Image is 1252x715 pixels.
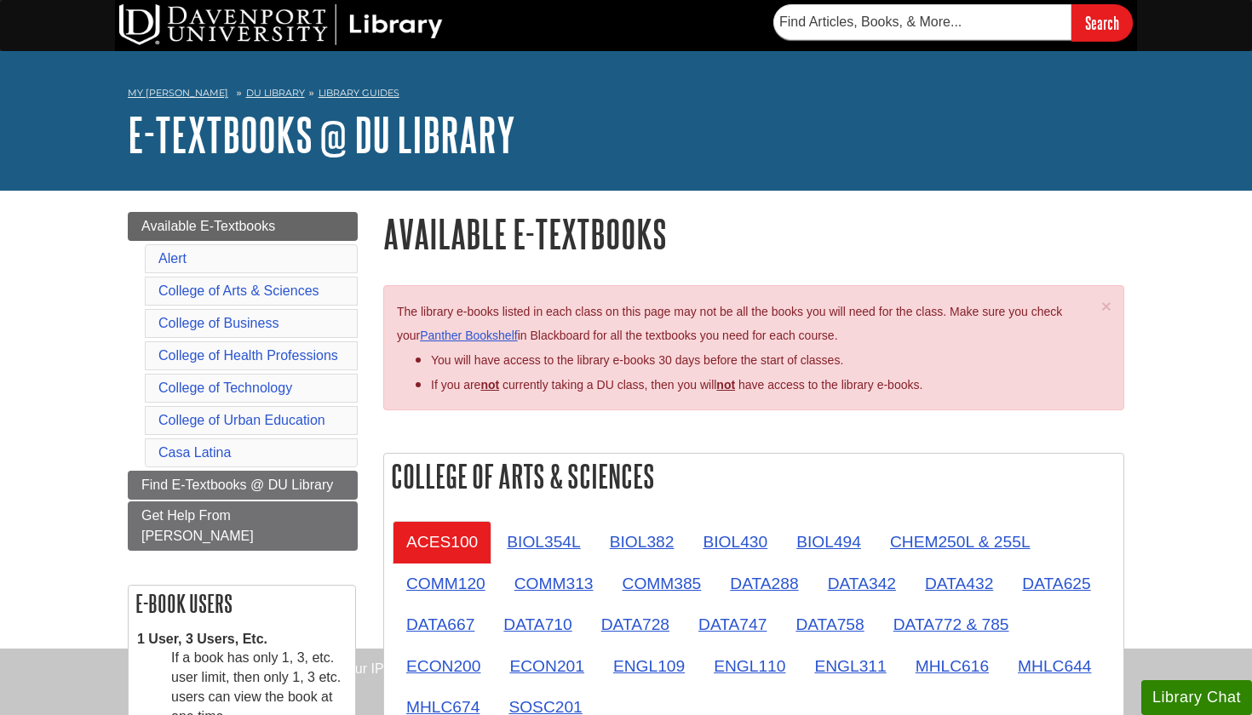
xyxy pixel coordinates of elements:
[1004,645,1105,687] a: MHLC644
[773,4,1133,41] form: Searches DU Library's articles, books, and more
[876,521,1044,563] a: CHEM250L & 255L
[128,212,358,241] a: Available E-Textbooks
[700,645,799,687] a: ENGL110
[1141,680,1252,715] button: Library Chat
[431,353,843,367] span: You will have access to the library e-books 30 days before the start of classes.
[1101,297,1111,315] button: Close
[158,413,325,427] a: College of Urban Education
[158,348,338,363] a: College of Health Professions
[902,645,1002,687] a: MHLC616
[1101,296,1111,316] span: ×
[384,454,1123,499] h2: College of Arts & Sciences
[158,316,279,330] a: College of Business
[383,212,1124,255] h1: Available E-Textbooks
[480,378,499,392] strong: not
[431,378,922,392] span: If you are currently taking a DU class, then you will have access to the library e-books.
[158,283,319,298] a: College of Arts & Sciences
[141,478,333,492] span: Find E-Textbooks @ DU Library
[158,251,187,266] a: Alert
[128,108,515,161] a: E-Textbooks @ DU Library
[600,645,698,687] a: ENGL109
[158,445,231,460] a: Casa Latina
[128,501,358,551] a: Get Help From [PERSON_NAME]
[493,521,594,563] a: BIOL354L
[420,329,517,342] a: Panther Bookshelf
[716,378,735,392] u: not
[393,603,488,645] a: DATA667
[128,86,228,100] a: My [PERSON_NAME]
[137,630,347,649] dt: 1 User, 3 Users, Etc.
[496,645,597,687] a: ECON201
[393,563,499,604] a: COMM120
[1071,4,1133,41] input: Search
[1008,563,1104,604] a: DATA625
[685,603,780,645] a: DATA747
[246,87,305,99] a: DU Library
[128,471,358,500] a: Find E-Textbooks @ DU Library
[393,521,491,563] a: ACES100
[393,645,494,687] a: ECON200
[128,82,1124,109] nav: breadcrumb
[783,521,875,563] a: BIOL494
[782,603,877,645] a: DATA758
[129,586,355,621] h2: E-book Users
[814,563,910,604] a: DATA342
[119,4,443,45] img: DU Library
[490,603,585,645] a: DATA710
[716,563,812,604] a: DATA288
[397,305,1062,343] span: The library e-books listed in each class on this page may not be all the books you will need for ...
[501,563,607,604] a: COMM313
[588,603,683,645] a: DATA728
[141,508,254,543] span: Get Help From [PERSON_NAME]
[911,563,1007,604] a: DATA432
[689,521,781,563] a: BIOL430
[880,603,1023,645] a: DATA772 & 785
[158,380,292,395] a: College of Technology
[609,563,715,604] a: COMM385
[773,4,1071,40] input: Find Articles, Books, & More...
[801,645,899,687] a: ENGL311
[596,521,688,563] a: BIOL382
[319,87,399,99] a: Library Guides
[141,219,275,233] span: Available E-Textbooks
